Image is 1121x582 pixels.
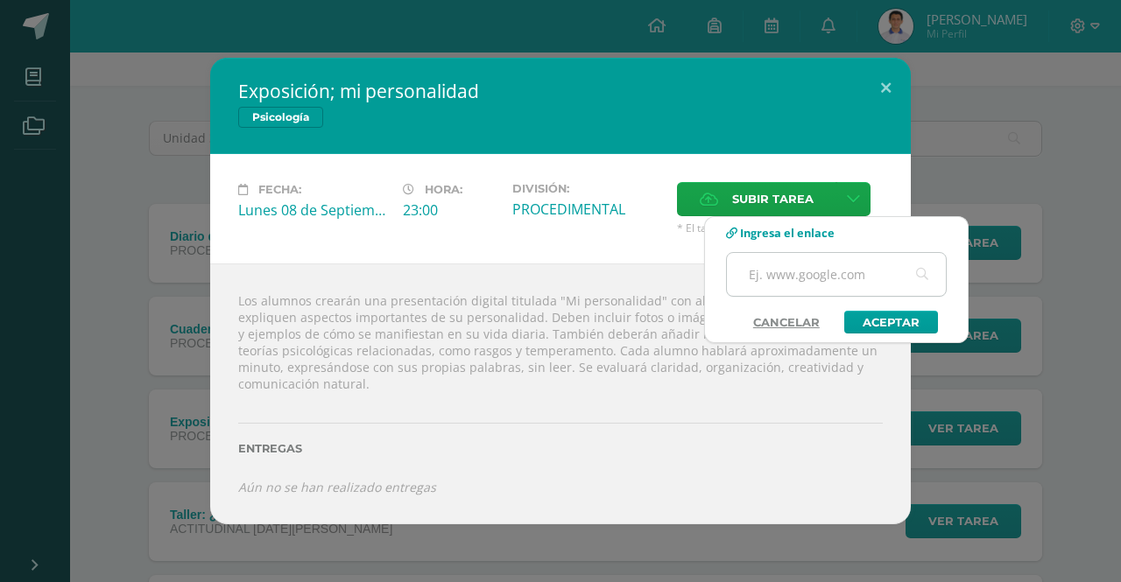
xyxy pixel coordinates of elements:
span: Ingresa el enlace [740,225,835,241]
div: Los alumnos crearán una presentación digital titulada "Mi personalidad" con al menos cinco diapos... [210,263,911,523]
a: Cancelar [736,311,837,333]
span: Subir tarea [732,183,814,215]
h2: Exposición; mi personalidad [238,79,883,103]
div: 23:00 [403,200,498,220]
label: División: [512,182,663,195]
i: Aún no se han realizado entregas [238,479,436,495]
label: Entregas [238,442,883,455]
div: Lunes 08 de Septiembre [238,200,389,220]
span: Psicología [238,107,323,128]
span: * El tamaño máximo permitido es 50 MB [677,221,883,235]
button: Close (Esc) [861,58,911,117]
span: Fecha: [258,183,301,196]
div: PROCEDIMENTAL [512,200,663,219]
span: Hora: [425,183,462,196]
input: Ej. www.google.com [727,253,946,296]
a: Aceptar [844,311,938,333]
